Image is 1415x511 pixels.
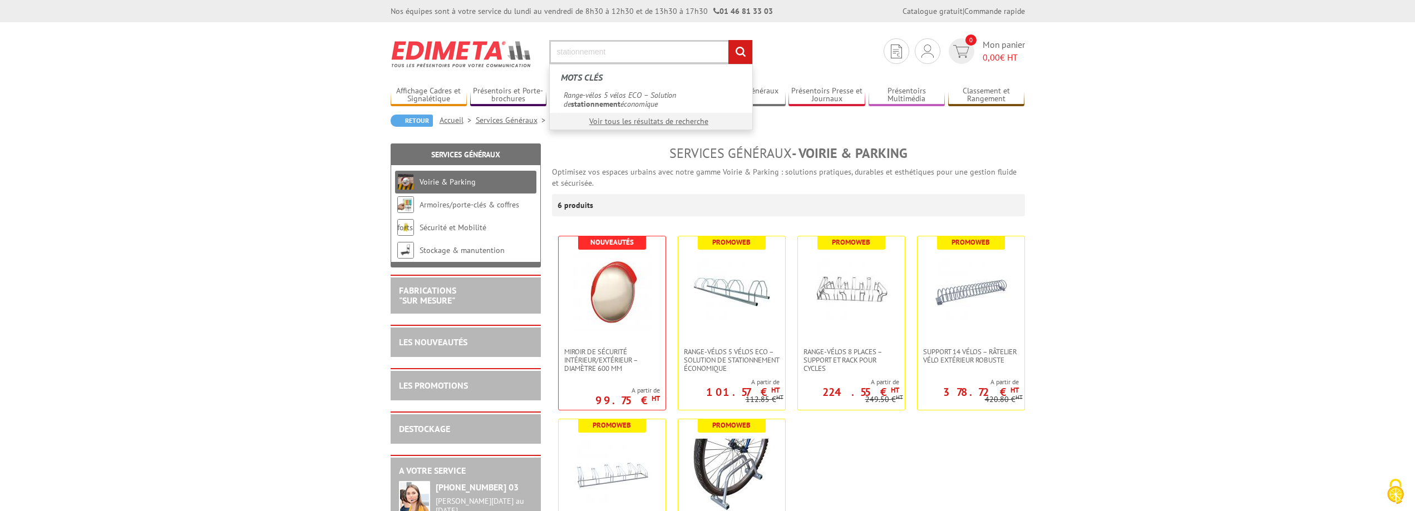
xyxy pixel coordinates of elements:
b: Promoweb [712,237,751,247]
span: 0,00 [983,52,1000,63]
a: Catalogue gratuit [903,6,963,16]
a: Armoires/porte-clés & coffres forts [397,200,519,232]
a: FABRICATIONS"Sur Mesure" [399,285,456,306]
a: Range-vélos 5 vélos ECO – Solution destationnementéconomique [558,87,744,112]
img: devis rapide [921,44,934,58]
span: € HT [983,51,1025,64]
sup: HT [776,393,783,401]
sup: HT [1010,385,1019,395]
a: Retour [391,115,433,127]
em: stationnement [571,99,620,109]
b: Nouveautés [590,237,634,247]
div: Rechercher un produit ou une référence... [549,64,753,130]
a: Présentoirs Multimédia [869,86,945,105]
img: Edimeta [391,33,533,75]
img: Voirie & Parking [397,173,414,190]
img: Stockage & manutention [397,242,414,259]
span: Mon panier [983,38,1025,64]
p: 101.57 € [706,389,780,395]
sup: HT [891,385,899,395]
p: 6 produits [558,194,599,216]
span: A partir de [595,386,660,395]
a: LES NOUVEAUTÉS [399,336,467,348]
a: Accueil [440,115,476,125]
img: devis rapide [891,44,902,58]
input: rechercher [728,40,752,64]
p: 420.80 € [985,395,1023,404]
a: Services Généraux [431,150,500,160]
a: Affichage Cadres et Signalétique [391,86,467,105]
p: 99.75 € [595,397,660,404]
b: Promoweb [712,420,751,430]
a: Miroir de sécurité intérieur/extérieur – diamètre 600 mm [559,348,665,373]
span: Mots clés [561,72,603,83]
sup: HT [771,385,780,395]
sup: HT [1015,393,1023,401]
span: Range-vélos 8 places – Support et rack pour cycles [803,348,899,373]
b: Promoweb [593,420,631,430]
a: Commande rapide [964,6,1025,16]
h1: - Voirie & Parking [552,146,1025,161]
span: Support 14 vélos – Râtelier vélo extérieur robuste [923,348,1019,364]
a: Voir tous les résultats de recherche [589,116,708,126]
p: 224.55 € [822,389,899,395]
a: Range-vélos 5 vélos ECO – Solution de stationnement économique [678,348,785,373]
a: Voirie & Parking [420,177,476,187]
img: Miroir de sécurité intérieur/extérieur – diamètre 600 mm [573,253,651,331]
input: Rechercher un produit ou une référence... [549,40,753,64]
button: Cookies (fenêtre modale) [1376,473,1415,511]
img: Support 14 vélos – Râtelier vélo extérieur robuste [932,253,1010,331]
a: DESTOCKAGE [399,423,450,434]
a: devis rapide 0 Mon panier 0,00€ HT [946,38,1025,64]
a: Range-vélos 8 places – Support et rack pour cycles [798,348,905,373]
a: Stockage & manutention [420,245,505,255]
strong: 01 46 81 33 03 [713,6,773,16]
a: LES PROMOTIONS [399,380,468,391]
span: Range-vélos 5 vélos ECO – Solution de stationnement économique [684,348,780,373]
img: Armoires/porte-clés & coffres forts [397,196,414,213]
a: Support 14 vélos – Râtelier vélo extérieur robuste [918,348,1024,364]
p: Optimisez vos espaces urbains avec notre gamme Voirie & Parking : solutions pratiques, durables e... [552,166,1025,188]
sup: HT [652,394,660,403]
a: Présentoirs et Porte-brochures [470,86,547,105]
span: 0 [965,34,977,46]
span: Miroir de sécurité intérieur/extérieur – diamètre 600 mm [564,348,660,373]
b: Promoweb [832,237,870,247]
h2: A votre service [399,466,533,476]
span: A partir de [798,378,899,386]
a: Classement et Rangement [948,86,1025,105]
p: 112.85 € [746,395,783,404]
sup: HT [896,393,903,401]
p: 249.50 € [865,395,903,404]
a: Présentoirs Presse et Journaux [788,86,865,105]
img: Range-vélos 8 places – Support et rack pour cycles [812,253,890,331]
strong: [PHONE_NUMBER] 03 [436,482,519,493]
a: Services Généraux [476,115,550,125]
p: 378.72 € [943,389,1019,395]
span: A partir de [678,378,780,386]
img: Range-vélos 5 vélos ECO – Solution de stationnement économique [693,253,771,331]
a: Sécurité et Mobilité [420,222,486,232]
div: | [903,6,1025,17]
div: Nos équipes sont à votre service du lundi au vendredi de 8h30 à 12h30 et de 13h30 à 17h30 [391,6,773,17]
img: devis rapide [953,45,969,58]
span: Services Généraux [669,145,792,162]
span: A partir de [918,378,1019,386]
b: Promoweb [951,237,990,247]
img: Cookies (fenêtre modale) [1382,478,1409,505]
